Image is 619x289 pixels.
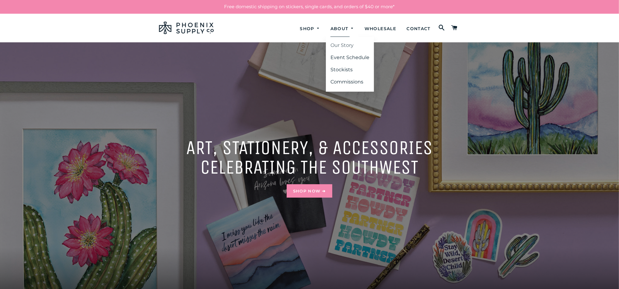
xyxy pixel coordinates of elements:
a: Wholesale [360,21,401,37]
h2: Art, Stationery, & accessories celebrating the southwest [159,138,460,177]
a: Commissions [326,76,374,87]
img: Phoenix Supply Co. [159,22,214,34]
a: Shop [295,21,325,37]
a: Shop Now ➔ [287,184,332,198]
a: Our Story [326,40,374,51]
a: Event Schedule [326,52,374,63]
a: Contact [402,21,435,37]
a: About [326,21,359,37]
a: Stockists [326,64,374,75]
